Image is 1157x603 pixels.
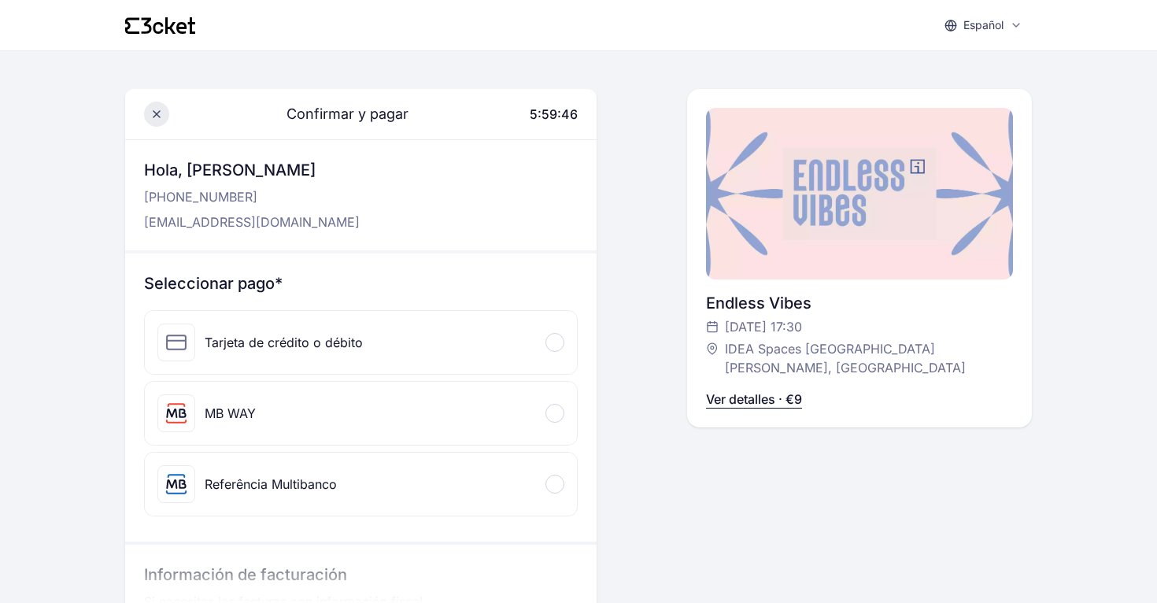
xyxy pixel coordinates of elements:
div: Tarjeta de crédito o débito [205,333,363,352]
div: Referência Multibanco [205,475,337,494]
h3: Seleccionar pago* [144,272,578,294]
span: Confirmar y pagar [268,103,408,125]
span: IDEA Spaces [GEOGRAPHIC_DATA][PERSON_NAME], [GEOGRAPHIC_DATA] [725,339,997,377]
p: Español [963,17,1004,33]
h3: Hola, [PERSON_NAME] [144,159,360,181]
p: [PHONE_NUMBER] [144,187,360,206]
div: Endless Vibes [706,292,1013,314]
h3: Información de facturación [144,564,578,592]
div: MB WAY [205,404,256,423]
p: [EMAIL_ADDRESS][DOMAIN_NAME] [144,213,360,231]
span: 5:59:46 [530,106,578,122]
p: Ver detalles · €9 [706,390,802,409]
span: [DATE] 17:30 [725,317,802,336]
